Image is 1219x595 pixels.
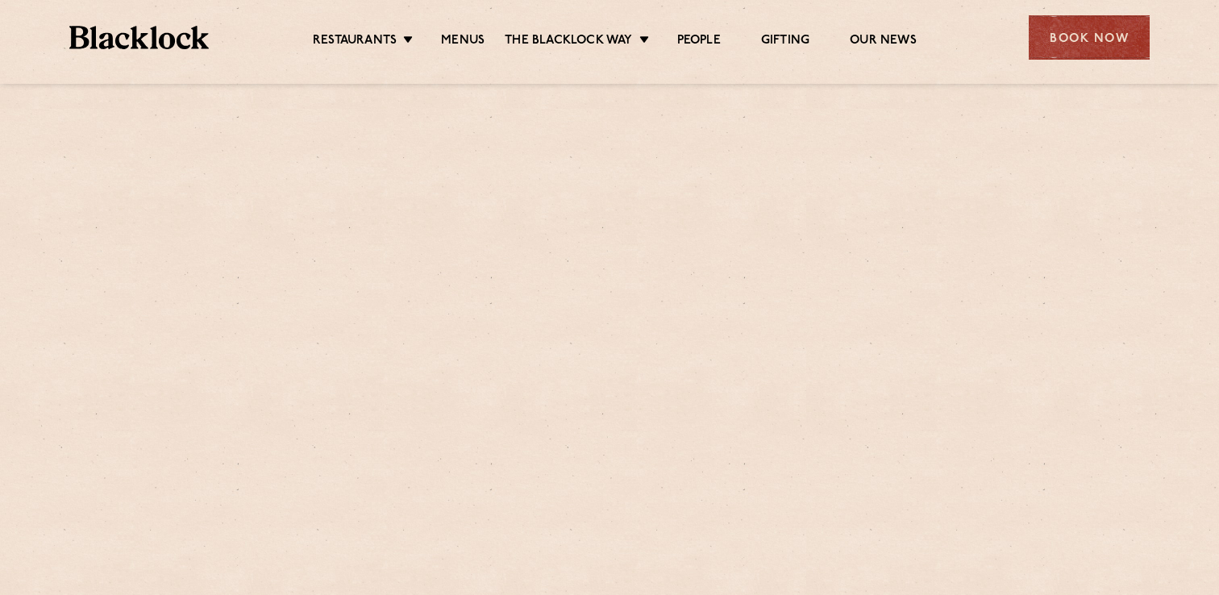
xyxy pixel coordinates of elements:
a: Our News [850,33,917,51]
img: BL_Textured_Logo-footer-cropped.svg [69,26,209,49]
a: Menus [441,33,485,51]
a: Restaurants [313,33,397,51]
a: People [677,33,721,51]
a: Gifting [761,33,809,51]
div: Book Now [1029,15,1150,60]
a: The Blacklock Way [505,33,632,51]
